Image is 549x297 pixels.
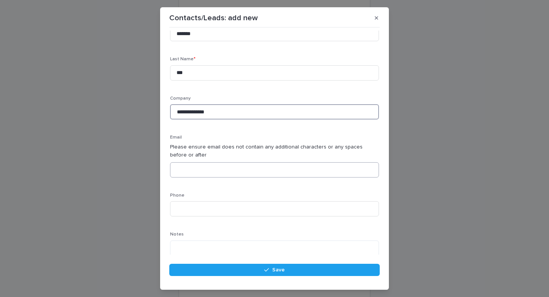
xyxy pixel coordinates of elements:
[169,13,258,23] p: Contacts/Leads: add new
[170,193,185,198] span: Phone
[170,135,182,140] span: Email
[272,267,285,273] span: Save
[170,143,379,159] p: Please ensure email does not contain any additional characters or any spaces before or after
[170,232,184,237] span: Notes
[170,57,196,61] span: Last Name
[170,96,191,101] span: Company
[169,264,380,276] button: Save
